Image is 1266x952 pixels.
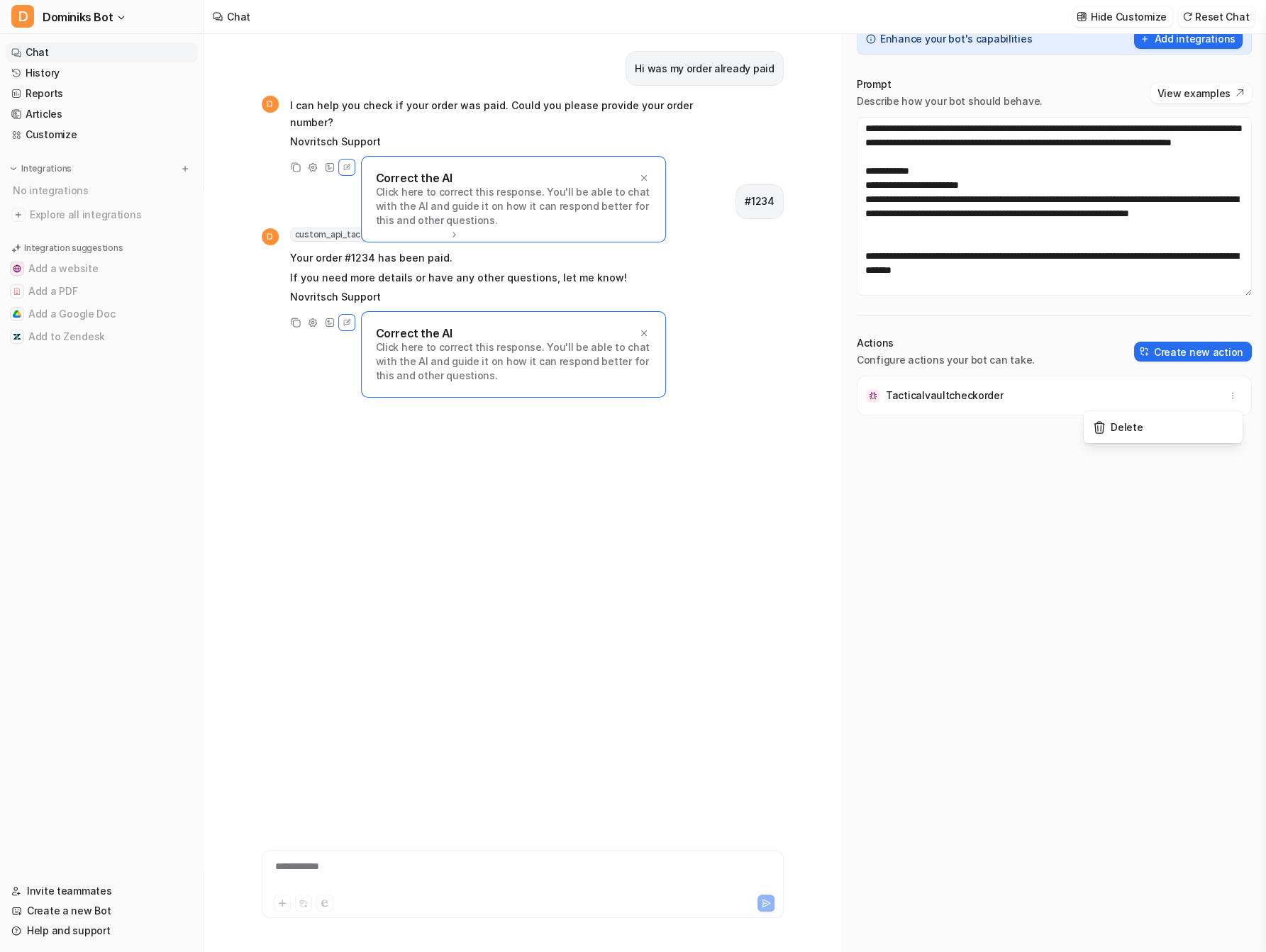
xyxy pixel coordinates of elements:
[262,96,279,113] span: D
[43,7,113,27] span: Dominiks Bot
[13,264,21,273] img: Add a website
[290,250,627,267] p: Your order #1234 has been paid.
[376,171,452,185] p: Correct the AI
[6,901,198,921] a: Create a new Bot
[21,163,72,174] p: Integrations
[6,325,198,348] button: Add to ZendeskAdd to Zendesk
[886,388,1004,403] p: Tacticalvaultcheckorder
[6,205,198,225] a: Explore all integrations
[857,353,1035,367] p: Configure actions your bot can take.
[1072,6,1172,27] button: Hide Customize
[6,43,198,62] a: Chat
[6,303,198,325] button: Add a Google DocAdd a Google Doc
[290,269,627,286] p: If you need more details or have any other questions, let me know!
[227,9,250,24] div: Chat
[376,326,452,340] p: Correct the AI
[1134,342,1252,362] button: Create new action
[13,332,21,341] img: Add to Zendesk
[13,310,21,318] img: Add a Google Doc
[1077,11,1087,22] img: customize
[9,179,198,202] div: No integrations
[262,228,279,245] span: D
[290,228,465,242] span: custom_api_tacticalvaultcheckorder
[1178,6,1255,27] button: Reset Chat
[857,336,1035,350] p: Actions
[376,340,651,383] p: Click here to correct this response. You'll be able to chat with the AI and guide it on how it ca...
[6,921,198,941] a: Help and support
[6,881,198,901] a: Invite teammates
[290,97,705,131] p: I can help you check if your order was paid. Could you please provide your order number?
[880,32,1032,46] p: Enhance your bot's capabilities
[857,77,1043,91] p: Prompt
[9,164,18,174] img: expand menu
[1140,347,1150,357] img: create-action-icon.svg
[857,94,1043,108] p: Describe how your bot should behave.
[6,104,198,124] a: Articles
[30,203,192,226] span: Explore all integrations
[290,133,705,150] p: Novritsch Support
[1150,83,1252,103] button: View examples
[6,162,76,176] button: Integrations
[11,208,26,222] img: explore all integrations
[6,125,198,145] a: Customize
[635,60,774,77] p: Hi was my order already paid
[866,388,880,403] img: Tacticalvaultcheckorder icon
[6,257,198,280] button: Add a websiteAdd a website
[1134,29,1243,49] button: Add integrations
[13,287,21,296] img: Add a PDF
[1111,420,1143,435] span: Delete
[24,242,123,254] p: Integration suggestions
[376,185,651,228] p: Click here to correct this response. You'll be able to chat with the AI and guide it on how it ca...
[6,280,198,303] button: Add a PDFAdd a PDF
[290,289,627,306] p: Novritsch Support
[1091,9,1167,24] p: Hide Customize
[6,84,198,103] a: Reports
[1182,11,1192,22] img: reset
[745,193,774,210] p: #1234
[6,63,198,83] a: History
[11,5,34,28] span: D
[180,164,190,174] img: menu_add.svg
